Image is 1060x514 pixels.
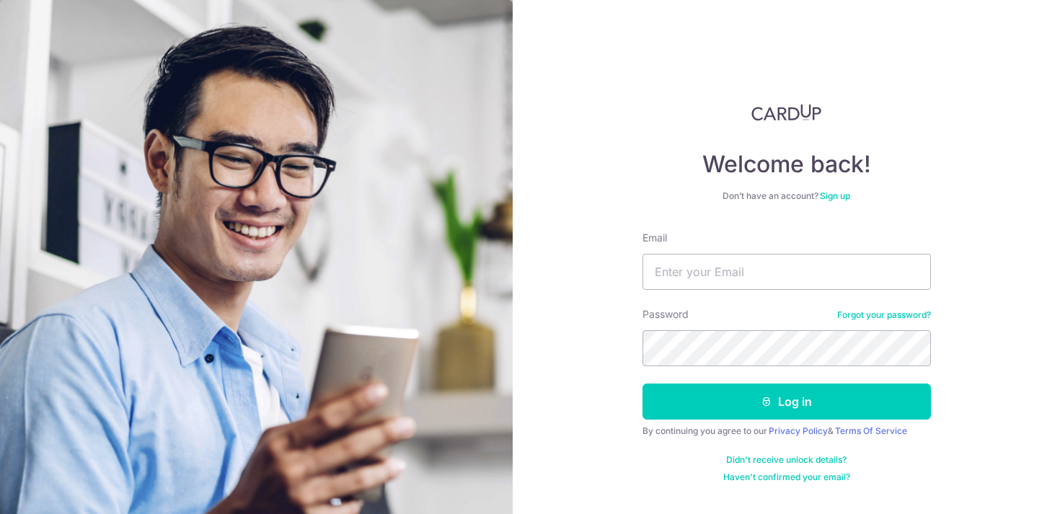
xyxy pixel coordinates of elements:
a: Haven't confirmed your email? [723,471,850,483]
div: By continuing you agree to our & [642,425,931,437]
a: Forgot your password? [837,309,931,321]
label: Email [642,231,667,245]
div: Don’t have an account? [642,190,931,202]
a: Sign up [820,190,850,201]
img: CardUp Logo [751,104,822,121]
a: Terms Of Service [835,425,907,436]
a: Didn't receive unlock details? [726,454,847,466]
a: Privacy Policy [769,425,828,436]
button: Log in [642,384,931,420]
label: Password [642,307,689,322]
h4: Welcome back! [642,150,931,179]
input: Enter your Email [642,254,931,290]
